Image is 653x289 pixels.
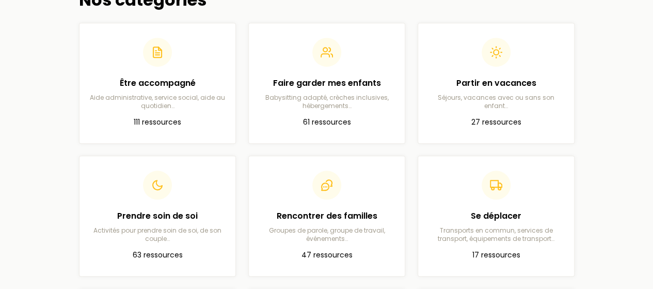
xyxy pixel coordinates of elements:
h2: Faire garder mes enfants [257,77,396,89]
a: Prendre soin de soiActivités pour prendre soin de soi, de son couple…63 ressources [79,156,236,277]
p: 27 ressources [426,116,566,129]
p: Aide administrative, service social, aide au quotidien… [88,94,227,110]
p: 111 ressources [88,116,227,129]
a: Être accompagnéAide administrative, service social, aide au quotidien…111 ressources [79,23,236,144]
a: Se déplacerTransports en commun, services de transport, équipements de transport…17 ressources [418,156,575,277]
a: Partir en vacancesSéjours, vacances avec ou sans son enfant…27 ressources [418,23,575,144]
a: Faire garder mes enfantsBabysitting adapté, crèches inclusives, hébergements…61 ressources [248,23,405,144]
a: Rencontrer des famillesGroupes de parole, groupe de travail, événements…47 ressources [248,156,405,277]
p: 63 ressources [88,249,227,262]
p: Groupes de parole, groupe de travail, événements… [257,226,396,243]
p: 47 ressources [257,249,396,262]
p: Activités pour prendre soin de soi, de son couple… [88,226,227,243]
p: 61 ressources [257,116,396,129]
h2: Prendre soin de soi [88,210,227,222]
h2: Se déplacer [426,210,566,222]
p: Séjours, vacances avec ou sans son enfant… [426,94,566,110]
h2: Rencontrer des familles [257,210,396,222]
h2: Partir en vacances [426,77,566,89]
p: 17 ressources [426,249,566,262]
p: Transports en commun, services de transport, équipements de transport… [426,226,566,243]
h2: Être accompagné [88,77,227,89]
p: Babysitting adapté, crèches inclusives, hébergements… [257,94,396,110]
